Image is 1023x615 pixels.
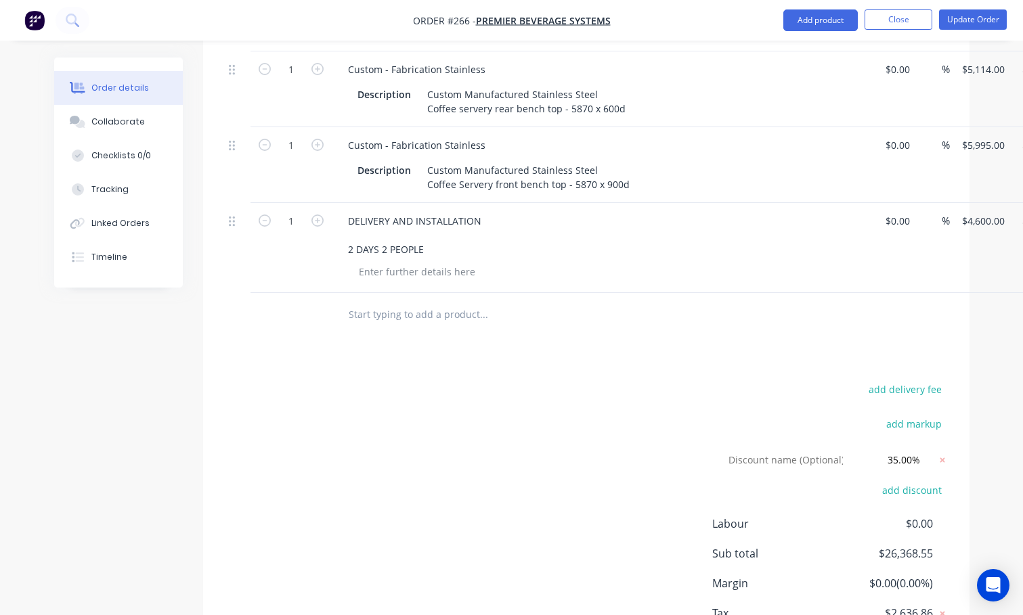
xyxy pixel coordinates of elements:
a: PREMIER BEVERAGE SYSTEMS [476,14,611,27]
div: Linked Orders [91,217,150,229]
div: Collaborate [91,116,145,128]
button: Update Order [939,9,1007,30]
button: Add product [783,9,858,31]
div: Checklists 0/0 [91,150,151,162]
div: Timeline [91,251,127,263]
button: Close [865,9,932,30]
button: Order details [54,71,183,105]
div: Custom Manufactured Stainless Steel Coffee servery rear bench top - 5870 x 600d [422,85,631,118]
img: Factory [24,10,45,30]
button: add markup [879,415,949,433]
input: Start typing to add a product... [348,301,619,328]
span: % [942,62,950,77]
span: Labour [712,516,833,532]
div: Description [352,85,416,104]
span: Order #266 - [413,14,476,27]
button: Checklists 0/0 [54,139,183,173]
button: Collaborate [54,105,183,139]
span: $0.00 [832,516,932,532]
button: Timeline [54,240,183,274]
div: Custom Manufactured Stainless Steel Coffee Servery front bench top - 5870 x 900d [422,160,635,194]
div: Open Intercom Messenger [977,569,1009,601]
span: % [942,137,950,153]
button: add delivery fee [862,380,949,398]
span: Margin [712,575,833,591]
button: Linked Orders [54,206,183,240]
span: Sub total [712,545,833,562]
span: $0.00 ( 0.00 %) [832,575,932,591]
div: Order details [91,82,149,94]
span: $26,368.55 [832,545,932,562]
div: Description [352,160,416,180]
input: 0% [866,449,927,470]
button: Tracking [54,173,183,206]
span: % [942,213,950,229]
div: Tracking [91,183,129,196]
input: Discount name (Optional) [722,449,850,470]
div: Custom - Fabrication Stainless [337,60,496,79]
button: add discount [875,480,949,499]
div: DELIVERY AND INSTALLATION 2 DAYS 2 PEOPLE [337,211,492,259]
div: Custom - Fabrication Stainless [337,135,496,155]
